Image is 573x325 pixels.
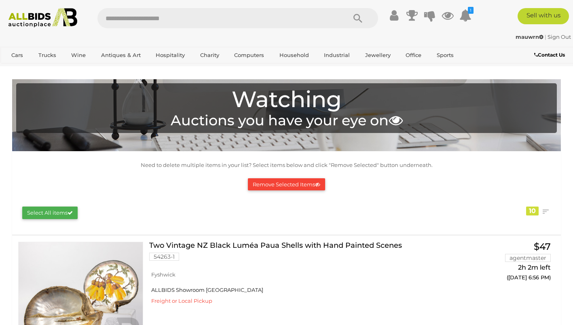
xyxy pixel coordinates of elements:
a: Jewellery [360,49,396,62]
button: Select All items [22,207,78,219]
a: Household [274,49,314,62]
a: Sign Out [548,34,571,40]
button: Search [338,8,378,28]
button: Remove Selected Items [248,178,325,191]
a: Antiques & Art [96,49,146,62]
a: Computers [229,49,269,62]
div: 10 [526,207,539,215]
a: Two Vintage NZ Black Luméa Paua Shells with Hand Painted Scenes 54263-1 [155,242,463,267]
a: [GEOGRAPHIC_DATA] [6,62,76,75]
h4: Auctions you have your eye on [20,113,553,129]
a: Office [400,49,427,62]
a: Charity [195,49,224,62]
p: Need to delete multiple items in your list? Select items below and click "Remove Selected" button... [16,160,557,170]
h1: Watching [20,87,553,112]
strong: mauwrn [516,34,543,40]
i: 1 [468,7,474,14]
a: Hospitality [150,49,190,62]
a: Wine [66,49,91,62]
a: $47 agentmaster 2h 2m left ([DATE] 6:56 PM) [476,242,553,285]
span: | [545,34,546,40]
span: $47 [534,241,551,252]
a: Cars [6,49,28,62]
a: Trucks [33,49,61,62]
a: Industrial [319,49,355,62]
a: mauwrn [516,34,545,40]
a: Contact Us [534,51,567,59]
a: Sell with us [518,8,569,24]
b: Contact Us [534,52,565,58]
a: 1 [459,8,472,23]
img: Allbids.com.au [4,8,81,27]
a: Sports [431,49,459,62]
